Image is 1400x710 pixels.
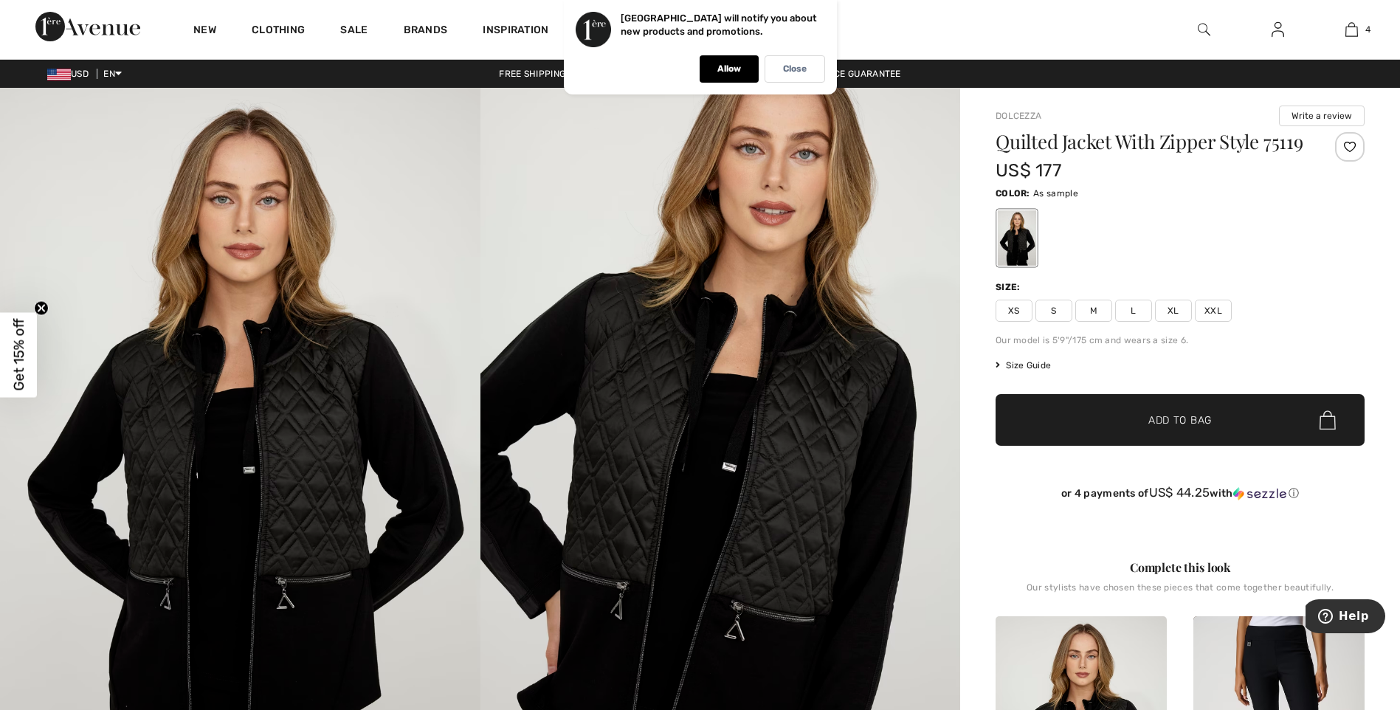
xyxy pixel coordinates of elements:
[1149,485,1210,500] span: US$ 44.25
[996,486,1365,506] div: or 4 payments ofUS$ 44.25withSezzle Click to learn more about Sezzle
[621,13,817,37] p: [GEOGRAPHIC_DATA] will notify you about new products and promotions.
[1279,106,1365,126] button: Write a review
[996,132,1303,151] h1: Quilted Jacket With Zipper Style 75119
[1320,410,1336,430] img: Bag.svg
[770,69,913,79] a: Lowest Price Guarantee
[996,559,1365,576] div: Complete this look
[1155,300,1192,322] span: XL
[483,24,548,39] span: Inspiration
[996,582,1365,604] div: Our stylists have chosen these pieces that come together beautifully.
[487,69,675,79] a: Free shipping on orders over $99
[252,24,305,39] a: Clothing
[996,300,1032,322] span: XS
[1260,21,1296,39] a: Sign In
[996,111,1041,121] a: Dolcezza
[996,486,1365,500] div: or 4 payments of with
[1345,21,1358,38] img: My Bag
[1315,21,1387,38] a: 4
[340,24,368,39] a: Sale
[103,69,122,79] span: EN
[996,160,1061,181] span: US$ 177
[996,188,1030,199] span: Color:
[1195,300,1232,322] span: XXL
[996,280,1024,294] div: Size:
[783,63,807,75] p: Close
[1033,188,1078,199] span: As sample
[717,63,741,75] p: Allow
[1272,21,1284,38] img: My Info
[1233,487,1286,500] img: Sezzle
[996,334,1365,347] div: Our model is 5'9"/175 cm and wears a size 6.
[1148,413,1212,428] span: Add to Bag
[1075,300,1112,322] span: M
[193,24,216,39] a: New
[1198,21,1210,38] img: search the website
[1365,23,1370,36] span: 4
[996,359,1051,372] span: Size Guide
[998,210,1036,266] div: As sample
[34,301,49,316] button: Close teaser
[47,69,71,80] img: US Dollar
[1035,300,1072,322] span: S
[996,394,1365,446] button: Add to Bag
[35,12,140,41] img: 1ère Avenue
[10,319,27,391] span: Get 15% off
[1115,300,1152,322] span: L
[47,69,94,79] span: USD
[1306,599,1385,636] iframe: Opens a widget where you can find more information
[404,24,448,39] a: Brands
